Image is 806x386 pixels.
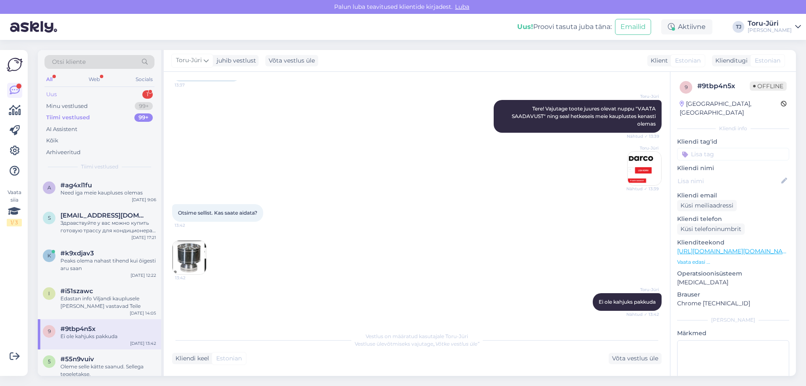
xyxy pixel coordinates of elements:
[44,74,54,85] div: All
[60,189,156,197] div: Need iga meie kaupluses olemas
[172,354,209,363] div: Kliendi keel
[213,56,256,65] div: juhib vestlust
[677,329,789,338] p: Märkmed
[46,113,90,122] div: Tiimi vestlused
[46,90,57,99] div: Uus
[677,290,789,299] p: Brauser
[677,191,789,200] p: Kliendi email
[47,252,51,259] span: k
[677,269,789,278] p: Operatsioonisüsteem
[60,295,156,310] div: Edastan info Viljandi kauplusele [PERSON_NAME] vastavad Teile
[47,184,51,191] span: a
[134,113,153,122] div: 99+
[46,148,81,157] div: Arhiveeritud
[142,90,153,99] div: 1
[677,247,793,255] a: [URL][DOMAIN_NAME][DOMAIN_NAME]
[628,286,659,293] span: Toru-Jüri
[87,74,102,85] div: Web
[677,148,789,160] input: Lisa tag
[517,23,533,31] b: Uus!
[677,200,737,211] div: Küsi meiliaadressi
[60,287,93,295] span: #i51szawc
[60,219,156,234] div: Здравствуйте у вас можно купить готовую трассу для кондиционера (трубки) 2500мм
[675,56,701,65] span: Estonian
[48,328,51,334] span: 9
[685,84,688,90] span: 9
[733,21,744,33] div: TJ
[265,55,318,66] div: Võta vestlus üle
[176,56,202,65] span: Toru-Jüri
[677,164,789,173] p: Kliendi nimi
[60,249,94,257] span: #k9xdjav3
[216,354,242,363] span: Estonian
[626,311,659,318] span: Nähtud ✓ 13:42
[748,20,801,34] a: Toru-Jüri[PERSON_NAME]
[134,74,154,85] div: Socials
[677,316,789,324] div: [PERSON_NAME]
[366,333,468,339] span: Vestlus on määratud kasutajale Toru-Jüri
[677,223,745,235] div: Küsi telefoninumbrit
[355,341,479,347] span: Vestluse ülevõtmiseks vajutage
[60,363,156,378] div: Oleme selle kätte saanud. Sellega tegeletakse.
[52,58,86,66] span: Otsi kliente
[46,137,58,145] div: Kõik
[453,3,472,11] span: Luba
[628,93,659,100] span: Toru-Jüri
[677,137,789,146] p: Kliendi tag'id
[60,181,92,189] span: #ag4xl1fu
[81,163,118,171] span: Tiimi vestlused
[680,100,781,117] div: [GEOGRAPHIC_DATA], [GEOGRAPHIC_DATA]
[7,57,23,73] img: Askly Logo
[712,56,748,65] div: Klienditugi
[7,189,22,226] div: Vaata siia
[599,299,656,305] span: Ei ole kahjuks pakkuda
[60,257,156,272] div: Peaks olema nahast tihend kui õigesti aru saan
[677,125,789,132] div: Kliendi info
[755,56,780,65] span: Estonian
[48,290,50,297] span: i
[678,176,780,186] input: Lisa nimi
[433,341,479,347] i: „Võtke vestlus üle”
[750,81,787,91] span: Offline
[60,333,156,340] div: Ei ole kahjuks pakkuda
[60,212,148,219] span: semenov.semen1304@gmail.com
[131,272,156,278] div: [DATE] 12:22
[60,355,94,363] span: #55n9vuiv
[748,20,792,27] div: Toru-Jüri
[512,105,657,127] span: Tere! Vajutage toote juures olevat nuppu "VAATA SAADAVUST" ning seal hetkeseis meie kauplustes ke...
[627,133,659,139] span: Nähtud ✓ 13:39
[517,22,612,32] div: Proovi tasuta juba täna:
[748,27,792,34] div: [PERSON_NAME]
[48,358,51,365] span: 5
[677,258,789,266] p: Vaata edasi ...
[661,19,712,34] div: Aktiivne
[615,19,651,35] button: Emailid
[178,210,257,216] span: Otsime sellist. Kas saate aidata?
[46,102,88,110] div: Minu vestlused
[626,186,659,192] span: Nähtud ✓ 13:39
[175,275,207,281] span: 13:42
[697,81,750,91] div: # 9tbp4n5x
[677,238,789,247] p: Klienditeekond
[175,222,206,228] span: 13:42
[135,102,153,110] div: 99+
[48,215,51,221] span: s
[130,310,156,316] div: [DATE] 14:05
[647,56,668,65] div: Klient
[131,234,156,241] div: [DATE] 17:21
[628,152,661,185] img: Attachment
[132,197,156,203] div: [DATE] 9:06
[130,340,156,347] div: [DATE] 13:42
[173,241,206,274] img: Attachment
[677,215,789,223] p: Kliendi telefon
[175,82,206,88] span: 13:37
[609,353,662,364] div: Võta vestlus üle
[677,299,789,308] p: Chrome [TECHNICAL_ID]
[60,325,96,333] span: #9tbp4n5x
[7,219,22,226] div: 1 / 3
[46,125,77,134] div: AI Assistent
[677,278,789,287] p: [MEDICAL_DATA]
[627,145,659,151] span: Toru-Jüri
